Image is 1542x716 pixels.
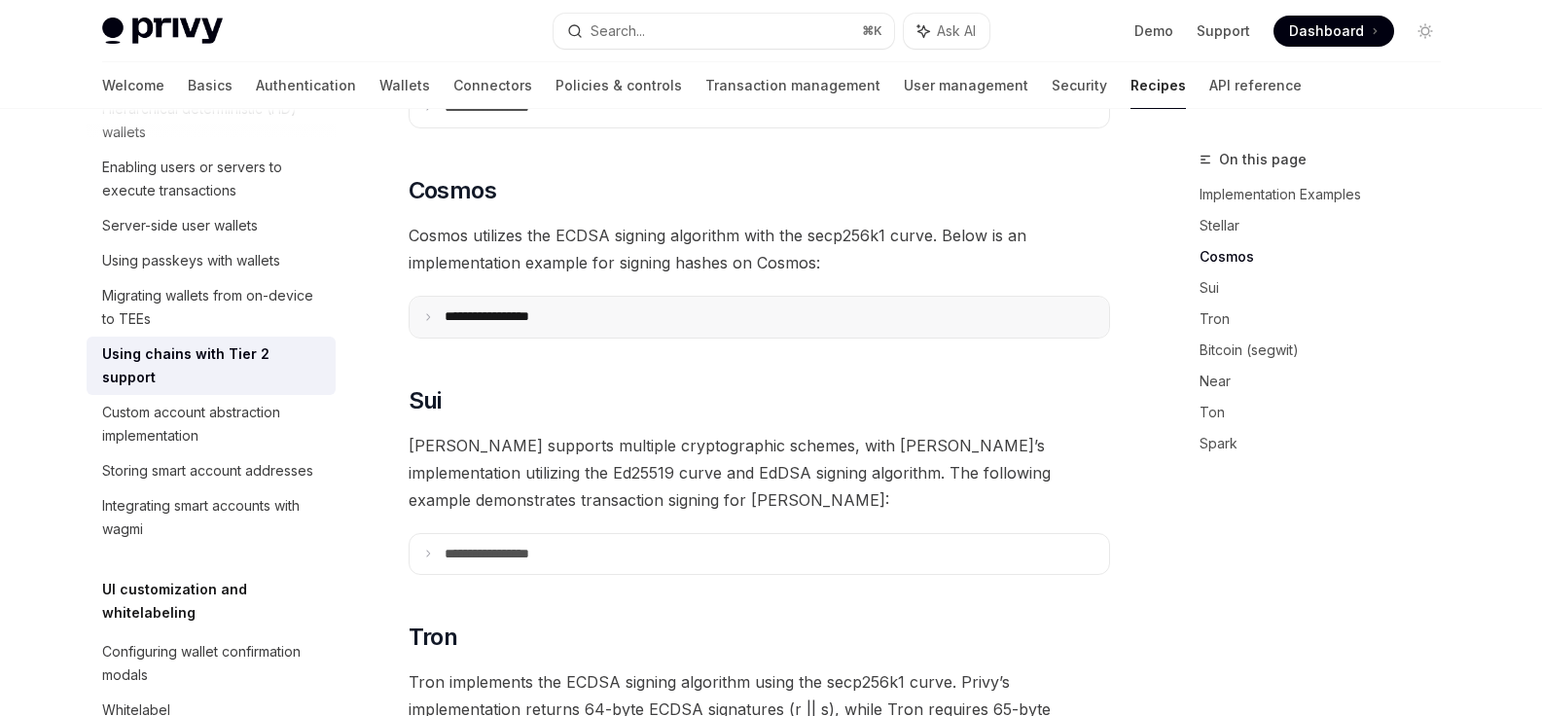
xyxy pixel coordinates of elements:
a: Migrating wallets from on-device to TEEs [87,278,336,337]
span: [PERSON_NAME] supports multiple cryptographic schemes, with [PERSON_NAME]’s implementation utiliz... [409,432,1110,514]
a: Authentication [256,62,356,109]
a: Sui [1200,272,1456,304]
a: API reference [1209,62,1302,109]
span: ⌘ K [862,23,882,39]
a: Storing smart account addresses [87,453,336,488]
span: Sui [409,385,442,416]
a: Security [1052,62,1107,109]
span: On this page [1219,148,1307,171]
a: Bitcoin (segwit) [1200,335,1456,366]
div: Storing smart account addresses [102,459,313,483]
div: Migrating wallets from on-device to TEEs [102,284,324,331]
div: Using passkeys with wallets [102,249,280,272]
a: Configuring wallet confirmation modals [87,634,336,693]
a: Tron [1200,304,1456,335]
a: Wallets [379,62,430,109]
div: Enabling users or servers to execute transactions [102,156,324,202]
button: Ask AI [904,14,989,49]
button: Toggle dark mode [1410,16,1441,47]
a: Integrating smart accounts with wagmi [87,488,336,547]
h5: UI customization and whitelabeling [102,578,336,625]
a: Enabling users or servers to execute transactions [87,150,336,208]
span: Dashboard [1289,21,1364,41]
a: Stellar [1200,210,1456,241]
a: Welcome [102,62,164,109]
span: Ask AI [937,21,976,41]
div: Using chains with Tier 2 support [102,342,324,389]
a: Using chains with Tier 2 support [87,337,336,395]
span: Tron [409,622,458,653]
a: Recipes [1130,62,1186,109]
a: Support [1197,21,1250,41]
a: Cosmos [1200,241,1456,272]
a: Custom account abstraction implementation [87,395,336,453]
a: Spark [1200,428,1456,459]
span: Cosmos [409,175,496,206]
a: Policies & controls [556,62,682,109]
div: Custom account abstraction implementation [102,401,324,447]
a: Demo [1134,21,1173,41]
img: light logo [102,18,223,45]
a: Ton [1200,397,1456,428]
a: Server-side user wallets [87,208,336,243]
div: Integrating smart accounts with wagmi [102,494,324,541]
div: Search... [591,19,645,43]
div: Configuring wallet confirmation modals [102,640,324,687]
a: Connectors [453,62,532,109]
button: Search...⌘K [554,14,894,49]
a: Implementation Examples [1200,179,1456,210]
a: User management [904,62,1028,109]
a: Using passkeys with wallets [87,243,336,278]
a: Near [1200,366,1456,397]
div: Server-side user wallets [102,214,258,237]
span: Cosmos utilizes the ECDSA signing algorithm with the secp256k1 curve. Below is an implementation ... [409,222,1110,276]
a: Dashboard [1273,16,1394,47]
a: Transaction management [705,62,880,109]
a: Basics [188,62,233,109]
